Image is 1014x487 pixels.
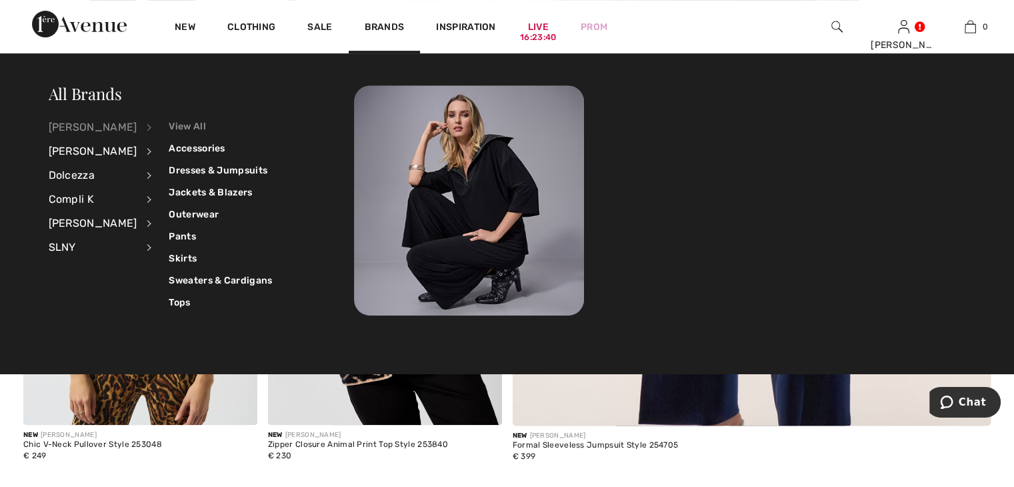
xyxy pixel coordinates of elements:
div: [PERSON_NAME] [23,430,162,440]
a: Accessories [169,137,272,159]
div: [PERSON_NAME] [49,115,137,139]
div: Formal Sleeveless Jumpsuit Style 254705 [513,441,679,450]
iframe: Opens a widget where you can chat to one of our agents [929,387,1001,420]
img: 1ère Avenue [32,11,127,37]
a: Outerwear [169,203,272,225]
img: My Bag [965,19,976,35]
div: [PERSON_NAME] [871,38,936,52]
a: New [175,21,195,35]
span: € 399 [513,452,536,461]
span: € 230 [268,451,292,460]
div: SLNY [49,235,137,260]
a: Brands [365,21,405,35]
a: Sale [307,21,332,35]
span: New [268,431,283,439]
div: 16:23:40 [520,31,556,44]
div: Zipper Closure Animal Print Top Style 253840 [268,440,448,450]
a: 0 [937,19,1003,35]
a: Sign In [898,20,909,33]
img: My Info [898,19,909,35]
a: Jackets & Blazers [169,181,272,203]
a: Prom [581,20,607,34]
img: search the website [831,19,843,35]
img: 250825112723_baf80837c6fd5.jpg [354,85,584,316]
span: New [513,432,527,440]
span: € 249 [23,451,47,460]
div: Dolcezza [49,163,137,187]
span: New [23,431,38,439]
a: All Brands [49,83,122,104]
span: 0 [983,21,988,33]
a: Dresses & Jumpsuits [169,159,272,181]
a: Clothing [227,21,275,35]
div: Chic V-Neck Pullover Style 253048 [23,440,162,450]
a: Tops [169,292,272,314]
a: Live16:23:40 [528,20,549,34]
span: Inspiration [436,21,495,35]
a: View All [169,115,272,137]
div: Compli K [49,187,137,211]
div: [PERSON_NAME] [513,431,679,441]
div: [PERSON_NAME] [268,430,448,440]
a: Pants [169,225,272,248]
div: [PERSON_NAME] [49,211,137,235]
div: [PERSON_NAME] [49,139,137,163]
a: Sweaters & Cardigans [169,270,272,292]
a: Skirts [169,248,272,270]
